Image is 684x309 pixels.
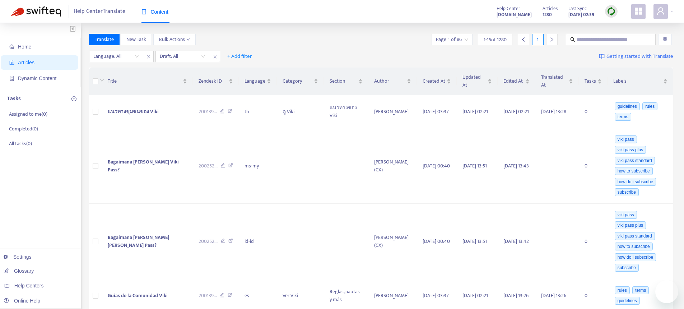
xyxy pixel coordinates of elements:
span: user [656,7,665,15]
span: 200252 ... [199,162,218,170]
span: Bagaimana [PERSON_NAME] [PERSON_NAME] Pass? [108,233,169,249]
span: Labels [613,77,662,85]
a: [DOMAIN_NAME] [497,10,532,19]
span: how to subscribe [615,167,653,175]
strong: 1280 [543,11,552,19]
a: Glossary [4,268,34,274]
span: [DATE] 13:42 [503,237,529,245]
span: Articles [543,5,558,13]
span: + Add filter [227,52,252,61]
img: image-link [599,54,605,59]
th: Translated At [535,68,579,95]
td: 0 [579,95,608,128]
span: Getting started with Translate [606,52,673,61]
span: right [549,37,554,42]
span: [DATE] 00:40 [423,237,450,245]
span: how to subscribe [615,243,653,250]
td: ms-my [239,128,277,204]
span: Category [283,77,312,85]
a: Settings [4,254,32,260]
span: home [9,44,14,49]
th: Zendesk ID [193,68,239,95]
div: 1 [532,34,544,45]
a: Getting started with Translate [599,51,673,62]
span: Updated At [462,73,486,89]
span: subscribe [615,188,639,196]
th: Edited At [498,68,535,95]
span: [DATE] 03:37 [423,107,449,116]
a: Online Help [4,298,40,304]
button: Bulk Actionsdown [153,34,196,45]
span: rules [615,286,630,294]
span: New Task [126,36,146,43]
span: [DATE] 13:28 [541,107,566,116]
span: Translate [95,36,114,43]
span: Translated At [541,73,567,89]
span: Content [141,9,168,15]
span: [DATE] 02:21 [462,291,488,300]
td: แนวทางของ Viki [324,95,368,128]
span: Edited At [503,77,524,85]
td: [PERSON_NAME] (CX) [368,128,417,204]
span: Bagaimana [PERSON_NAME] Viki Pass? [108,158,179,174]
span: [DATE] 13:51 [462,237,487,245]
strong: [DATE] 02:39 [568,11,594,19]
span: แนวทางชุมชนของ Viki [108,107,159,116]
span: Help Center Translate [74,5,125,18]
td: 0 [579,204,608,279]
span: terms [615,113,631,121]
span: guidelines [615,102,640,110]
span: rules [642,102,657,110]
span: search [570,37,575,42]
span: [DATE] 02:21 [462,107,488,116]
span: viki pass plus [615,146,646,154]
p: Completed ( 0 ) [9,125,38,133]
span: [DATE] 13:26 [541,291,566,300]
span: plus-circle [71,96,76,101]
th: Section [324,68,368,95]
span: down [100,78,104,83]
th: Language [239,68,277,95]
th: Author [368,68,417,95]
span: terms [632,286,649,294]
span: 200139 ... [199,292,217,300]
span: Bulk Actions [159,36,190,43]
img: sync.dc5367851b00ba804db3.png [607,7,616,16]
span: [DATE] 13:43 [503,162,529,170]
p: Assigned to me ( 0 ) [9,110,47,118]
span: container [9,76,14,81]
span: viki pass [615,211,637,219]
button: + Add filter [222,51,257,62]
th: Tasks [579,68,608,95]
p: Tasks [7,94,21,103]
span: [DATE] 00:40 [423,162,450,170]
span: how do i subscribe [615,178,656,186]
td: id-id [239,204,277,279]
img: Swifteq [11,6,61,17]
span: book [141,9,146,14]
td: [PERSON_NAME] [368,95,417,128]
span: Title [108,77,181,85]
span: Help Center [497,5,520,13]
span: 1 - 15 of 1280 [484,36,507,43]
span: [DATE] 02:21 [503,107,529,116]
span: appstore [634,7,643,15]
span: viki pass [615,135,637,143]
span: Last Sync [568,5,587,13]
span: Language [245,77,265,85]
span: viki pass standard [615,232,655,240]
th: Updated At [457,68,498,95]
span: Dynamic Content [18,75,56,81]
span: account-book [9,60,14,65]
span: [DATE] 13:26 [503,291,529,300]
span: Tasks [585,77,596,85]
button: Translate [89,34,120,45]
span: close [144,52,153,61]
span: close [210,52,220,61]
th: Labels [608,68,673,95]
span: Author [374,77,405,85]
span: subscribe [615,264,639,272]
span: Articles [18,60,34,65]
span: guidelines [615,297,640,305]
p: All tasks ( 0 ) [9,140,32,147]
